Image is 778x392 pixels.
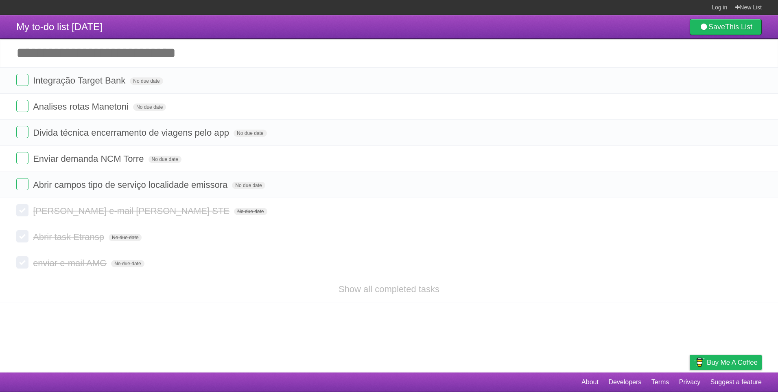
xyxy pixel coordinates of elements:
[339,284,439,294] a: Show all completed tasks
[690,19,762,35] a: SaveThis List
[33,258,109,268] span: enviar e-mail AMG
[33,180,229,190] span: Abrir campos tipo de serviço localidade emissora
[581,374,599,390] a: About
[109,234,142,241] span: No due date
[725,23,752,31] b: This List
[707,355,758,370] span: Buy me a coffee
[16,256,28,269] label: Done
[33,128,231,138] span: Divida técnica encerramento de viagens pelo app
[651,374,669,390] a: Terms
[232,182,265,189] span: No due date
[33,75,127,86] span: Integração Target Bank
[16,178,28,190] label: Done
[234,208,267,215] span: No due date
[33,154,146,164] span: Enviar demanda NCM Torre
[16,230,28,242] label: Done
[130,77,163,85] span: No due date
[133,104,166,111] span: No due date
[111,260,144,267] span: No due date
[16,126,28,138] label: Done
[690,355,762,370] a: Buy me a coffee
[679,374,700,390] a: Privacy
[16,152,28,164] label: Done
[16,21,103,32] span: My to-do list [DATE]
[33,101,131,112] span: Analises rotas Manetoni
[16,74,28,86] label: Done
[694,355,705,369] img: Buy me a coffee
[16,100,28,112] label: Done
[33,206,232,216] span: [PERSON_NAME] e-mail [PERSON_NAME] STE
[608,374,641,390] a: Developers
[710,374,762,390] a: Suggest a feature
[234,130,267,137] span: No due date
[33,232,106,242] span: Abrir task Etransp
[149,156,181,163] span: No due date
[16,204,28,216] label: Done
